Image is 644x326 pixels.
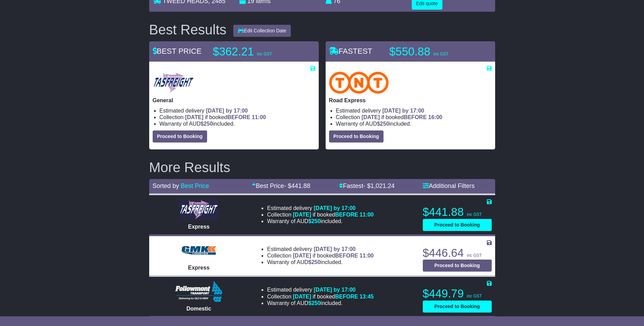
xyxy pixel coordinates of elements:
[160,107,315,114] li: Estimated delivery
[423,182,475,189] a: Additional Filters
[329,47,372,55] span: FASTEST
[293,294,374,299] span: if booked
[329,130,384,143] button: Proceed to Booking
[293,294,311,299] span: [DATE]
[329,72,389,94] img: TNT Domestic: Road Express
[336,120,492,127] li: Warranty of AUD included.
[267,293,374,300] li: Collection
[382,108,425,114] span: [DATE] by 17:00
[311,259,321,265] span: 250
[153,47,202,55] span: BEST PRICE
[335,294,358,299] span: BEFORE
[308,259,321,265] span: $
[314,287,356,293] span: [DATE] by 17:00
[175,281,223,302] img: Followmont Transport: Domestic
[201,121,213,127] span: $
[257,52,272,56] span: inc GST
[361,114,380,120] span: [DATE]
[423,219,492,231] button: Proceed to Booking
[423,246,492,260] p: $446.64
[423,260,492,272] button: Proceed to Booking
[467,294,482,298] span: inc GST
[293,212,311,218] span: [DATE]
[252,182,310,189] a: Best Price- $441.88
[308,218,321,224] span: $
[335,212,358,218] span: BEFORE
[267,246,374,252] li: Estimated delivery
[186,306,211,312] span: Domestic
[360,253,374,259] span: 11:00
[335,253,358,259] span: BEFORE
[389,45,476,59] p: $550.88
[179,199,218,220] img: Tasfreight: Express
[360,294,374,299] span: 13:45
[267,218,374,224] li: Warranty of AUD included.
[380,121,389,127] span: 250
[267,286,374,293] li: Estimated delivery
[293,212,374,218] span: if booked
[370,182,395,189] span: 1,021.24
[314,246,356,252] span: [DATE] by 17:00
[206,108,248,114] span: [DATE] by 17:00
[153,182,179,189] span: Sorted by
[428,114,442,120] span: 16:00
[360,212,374,218] span: 11:00
[336,107,492,114] li: Estimated delivery
[433,52,448,56] span: inc GST
[329,97,492,104] p: Road Express
[160,120,315,127] li: Warranty of AUD included.
[336,114,492,120] li: Collection
[467,212,482,217] span: inc GST
[284,182,310,189] span: - $
[293,253,374,259] span: if booked
[227,114,251,120] span: BEFORE
[149,160,495,175] h2: More Results
[267,211,374,218] li: Collection
[377,121,389,127] span: $
[233,25,291,37] button: Edit Collection Date
[311,300,321,306] span: 250
[181,182,209,189] a: Best Price
[160,114,315,120] li: Collection
[188,265,209,271] span: Express
[267,300,374,306] li: Warranty of AUD included.
[267,205,374,211] li: Estimated delivery
[423,287,492,301] p: $449.79
[423,205,492,219] p: $441.88
[363,182,395,189] span: - $
[467,253,482,258] span: inc GST
[153,97,315,104] p: General
[361,114,442,120] span: if booked
[204,121,213,127] span: 250
[291,182,310,189] span: 441.88
[293,253,311,259] span: [DATE]
[213,45,299,59] p: $362.21
[185,114,203,120] span: [DATE]
[339,182,395,189] a: Fastest- $1,021.24
[267,252,374,259] li: Collection
[153,130,207,143] button: Proceed to Booking
[308,300,321,306] span: $
[423,301,492,313] button: Proceed to Booking
[146,22,230,37] div: Best Results
[252,114,266,120] span: 11:00
[311,218,321,224] span: 250
[267,259,374,265] li: Warranty of AUD included.
[185,114,266,120] span: if booked
[188,224,209,230] span: Express
[404,114,427,120] span: BEFORE
[153,72,194,94] img: Tasfreight: General
[314,205,356,211] span: [DATE] by 17:00
[178,240,219,261] img: GMK Logistics: Express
